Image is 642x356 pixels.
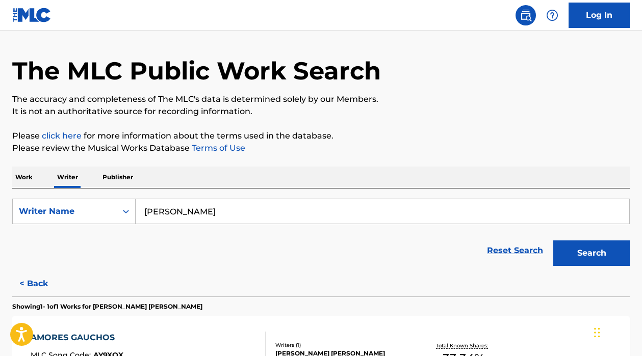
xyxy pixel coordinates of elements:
div: AMORES GAUCHOS [31,332,123,344]
p: Publisher [99,167,136,188]
p: Total Known Shares: [436,342,491,349]
a: Reset Search [482,239,548,262]
img: search [520,9,532,21]
a: Log In [569,3,630,28]
p: The accuracy and completeness of The MLC's data is determined solely by our Members. [12,93,630,105]
h1: The MLC Public Work Search [12,56,381,86]
a: click here [42,131,82,141]
p: It is not an authoritative source for recording information. [12,105,630,118]
p: Showing 1 - 1 of 1 Works for [PERSON_NAME] [PERSON_NAME] [12,302,202,311]
p: Writer [54,167,81,188]
p: Please for more information about the terms used in the database. [12,130,630,142]
iframe: Chat Widget [591,307,642,356]
p: Work [12,167,36,188]
form: Search Form [12,199,630,271]
div: Widget de chat [591,307,642,356]
div: Writer Name [19,205,111,217]
img: help [546,9,558,21]
div: Writers ( 1 ) [275,341,413,349]
a: Public Search [516,5,536,25]
a: Terms of Use [190,143,245,153]
button: < Back [12,271,73,296]
img: MLC Logo [12,8,52,22]
div: Help [542,5,562,25]
div: Arrastrar [594,317,600,348]
button: Search [553,240,630,266]
p: Please review the Musical Works Database [12,142,630,154]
